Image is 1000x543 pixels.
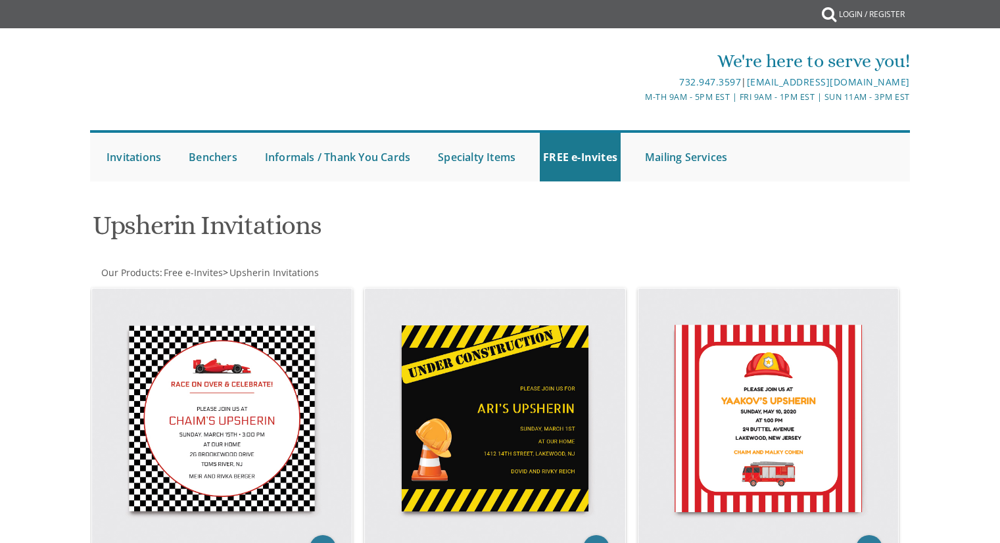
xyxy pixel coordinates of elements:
[162,266,223,279] a: Free e-Invites
[679,76,741,88] a: 732.947.3597
[223,266,319,279] span: >
[435,133,519,181] a: Specialty Items
[642,133,730,181] a: Mailing Services
[185,133,241,181] a: Benchers
[262,133,414,181] a: Informals / Thank You Cards
[90,266,500,279] div: :
[229,266,319,279] span: Upsherin Invitations
[364,48,910,74] div: We're here to serve you!
[228,266,319,279] a: Upsherin Invitations
[540,133,621,181] a: FREE e-Invites
[93,211,629,250] h1: Upsherin Invitations
[164,266,223,279] span: Free e-Invites
[100,266,160,279] a: Our Products
[103,133,164,181] a: Invitations
[364,90,910,104] div: M-Th 9am - 5pm EST | Fri 9am - 1pm EST | Sun 11am - 3pm EST
[364,74,910,90] div: |
[747,76,910,88] a: [EMAIL_ADDRESS][DOMAIN_NAME]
